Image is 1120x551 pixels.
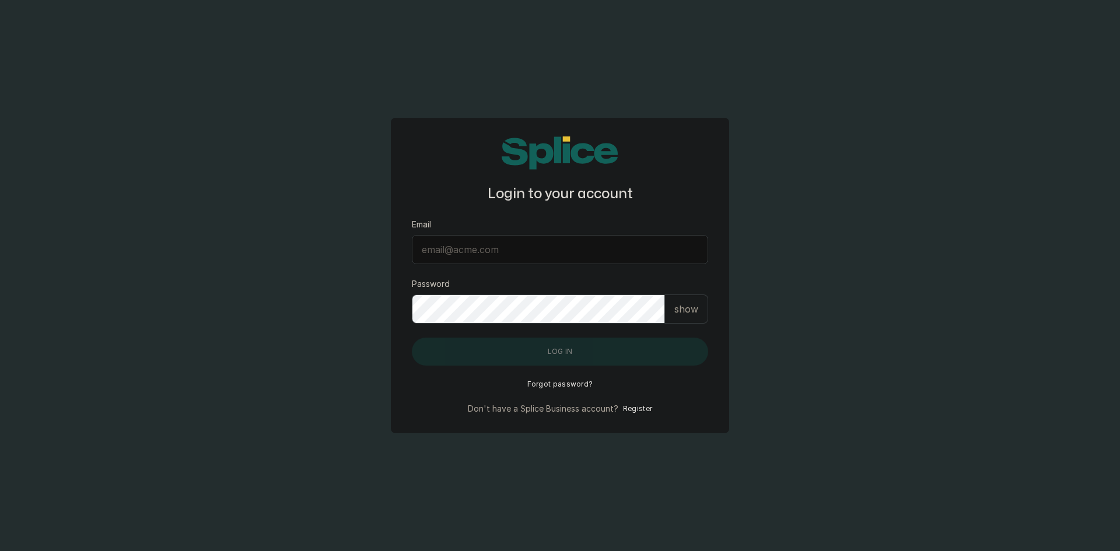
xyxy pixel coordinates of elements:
p: Don't have a Splice Business account? [468,403,618,415]
p: show [674,302,698,316]
button: Register [623,403,652,415]
label: Email [412,219,431,230]
h1: Login to your account [412,184,708,205]
button: Log in [412,338,708,366]
label: Password [412,278,450,290]
button: Forgot password? [527,380,593,389]
input: email@acme.com [412,235,708,264]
